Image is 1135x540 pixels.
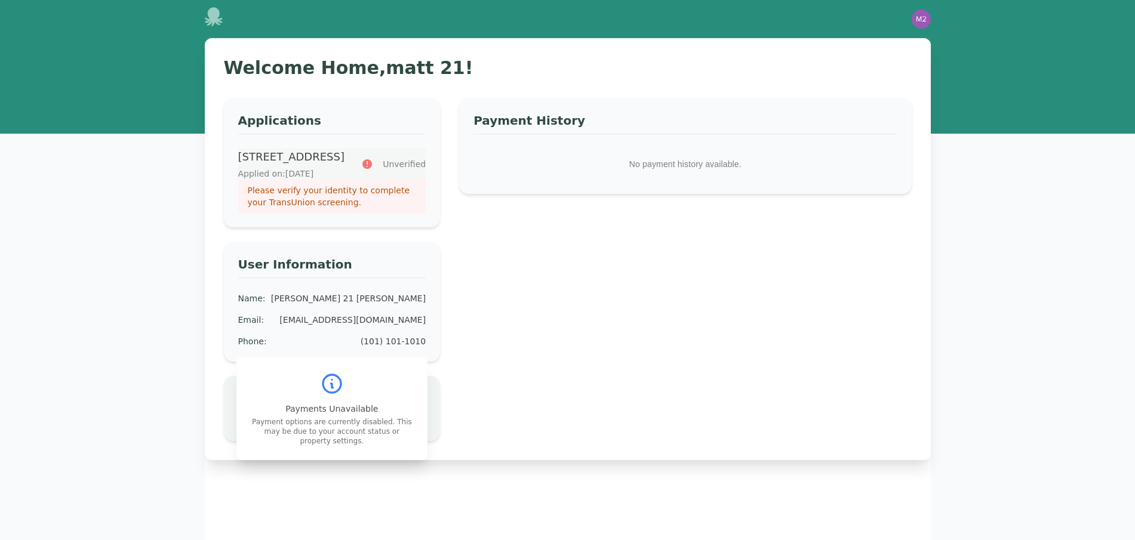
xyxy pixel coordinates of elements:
[238,149,347,165] p: [STREET_ADDRESS]
[238,256,426,278] h3: User Information
[279,314,426,326] div: [EMAIL_ADDRESS][DOMAIN_NAME]
[238,112,426,134] h3: Applications
[224,57,912,79] h1: Welcome Home, matt 21 !
[238,168,347,180] p: Applied on: [DATE]
[238,292,266,304] div: Name :
[238,314,264,326] div: Email :
[251,403,413,415] p: Payments Unavailable
[383,158,426,170] span: Unverified
[473,149,897,180] p: No payment history available.
[251,417,413,446] p: Payment options are currently disabled. This may be due to your account status or property settings.
[361,335,426,347] div: (101) 101-1010
[271,292,426,304] div: [PERSON_NAME] 21 [PERSON_NAME]
[473,112,897,134] h3: Payment History
[248,184,417,208] p: Please verify your identity to complete your TransUnion screening.
[238,335,267,347] div: Phone :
